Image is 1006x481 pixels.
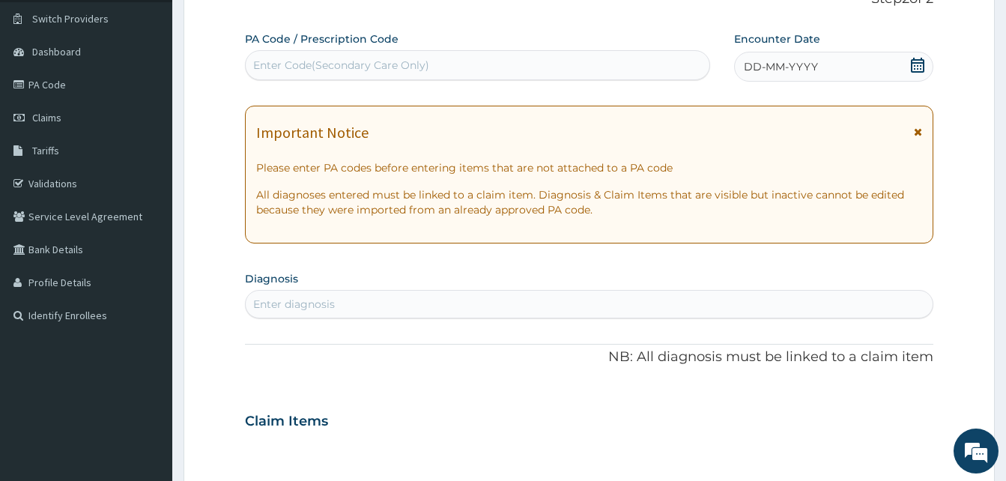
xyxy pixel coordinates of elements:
[734,31,820,46] label: Encounter Date
[87,145,207,296] span: We're online!
[32,45,81,58] span: Dashboard
[744,59,818,74] span: DD-MM-YYYY
[78,84,252,103] div: Chat with us now
[256,160,922,175] p: Please enter PA codes before entering items that are not attached to a PA code
[245,348,933,367] p: NB: All diagnosis must be linked to a claim item
[28,75,61,112] img: d_794563401_company_1708531726252_794563401
[246,7,282,43] div: Minimize live chat window
[7,321,285,374] textarea: Type your message and hit 'Enter'
[245,271,298,286] label: Diagnosis
[32,111,61,124] span: Claims
[32,144,59,157] span: Tariffs
[253,297,335,312] div: Enter diagnosis
[256,124,369,141] h1: Important Notice
[245,31,399,46] label: PA Code / Prescription Code
[32,12,109,25] span: Switch Providers
[256,187,922,217] p: All diagnoses entered must be linked to a claim item. Diagnosis & Claim Items that are visible bu...
[245,414,328,430] h3: Claim Items
[253,58,429,73] div: Enter Code(Secondary Care Only)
